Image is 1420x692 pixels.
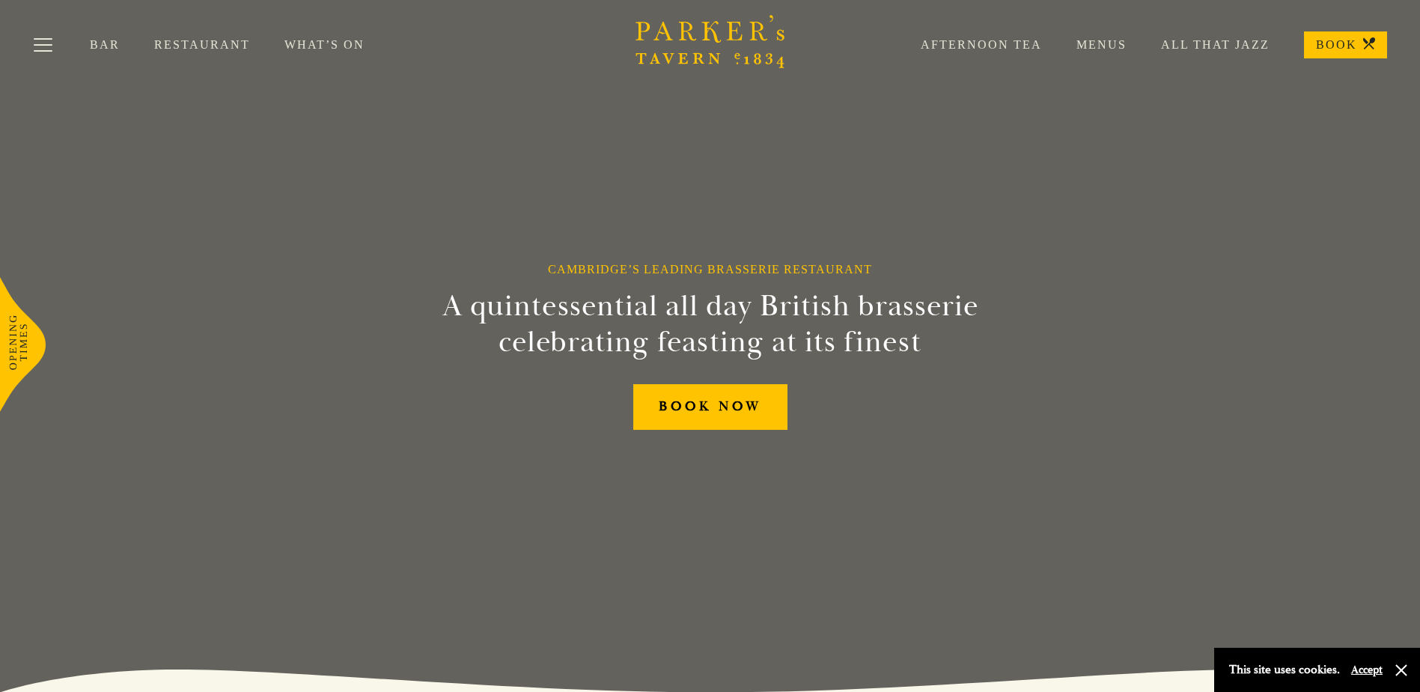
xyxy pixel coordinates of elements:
h1: Cambridge’s Leading Brasserie Restaurant [548,262,872,276]
button: Accept [1351,663,1383,677]
a: BOOK NOW [633,384,787,430]
h2: A quintessential all day British brasserie celebrating feasting at its finest [369,288,1052,360]
p: This site uses cookies. [1229,659,1340,681]
button: Close and accept [1394,663,1409,678]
